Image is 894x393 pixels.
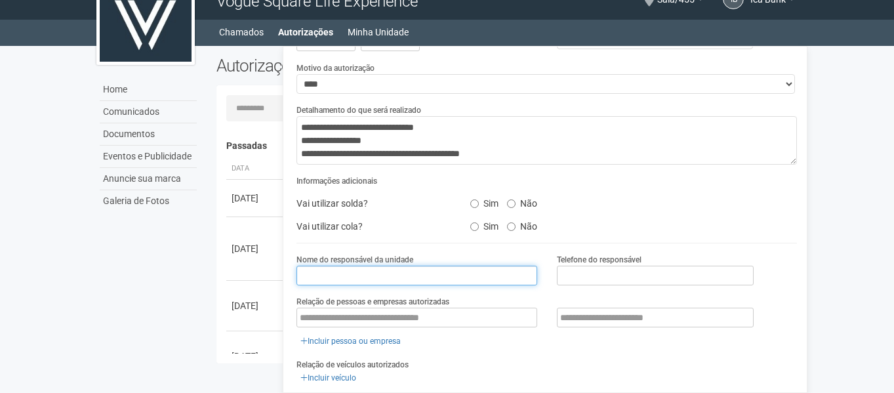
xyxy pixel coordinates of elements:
[296,104,421,116] label: Detalhamento do que será realizado
[470,194,498,209] label: Sim
[296,296,449,308] label: Relação de pessoas e empresas autorizadas
[507,217,537,232] label: Não
[296,254,413,266] label: Nome do responsável da unidade
[470,199,479,208] input: Sim
[296,359,409,371] label: Relação de veículos autorizados
[226,141,788,151] h4: Passadas
[470,222,479,231] input: Sim
[507,199,516,208] input: Não
[100,190,197,212] a: Galeria de Fotos
[232,242,280,255] div: [DATE]
[232,350,280,363] div: [DATE]
[278,23,333,41] a: Autorizações
[100,101,197,123] a: Comunicados
[100,168,197,190] a: Anuncie sua marca
[232,299,280,312] div: [DATE]
[287,217,460,236] div: Vai utilizar cola?
[470,217,498,232] label: Sim
[348,23,409,41] a: Minha Unidade
[296,334,405,348] a: Incluir pessoa ou empresa
[287,194,460,213] div: Vai utilizar solda?
[216,56,497,75] h2: Autorizações
[296,62,375,74] label: Motivo da autorização
[507,222,516,231] input: Não
[100,79,197,101] a: Home
[232,192,280,205] div: [DATE]
[219,23,264,41] a: Chamados
[296,175,377,187] label: Informações adicionais
[507,194,537,209] label: Não
[296,371,360,385] a: Incluir veículo
[226,158,285,180] th: Data
[100,146,197,168] a: Eventos e Publicidade
[557,254,641,266] label: Telefone do responsável
[100,123,197,146] a: Documentos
